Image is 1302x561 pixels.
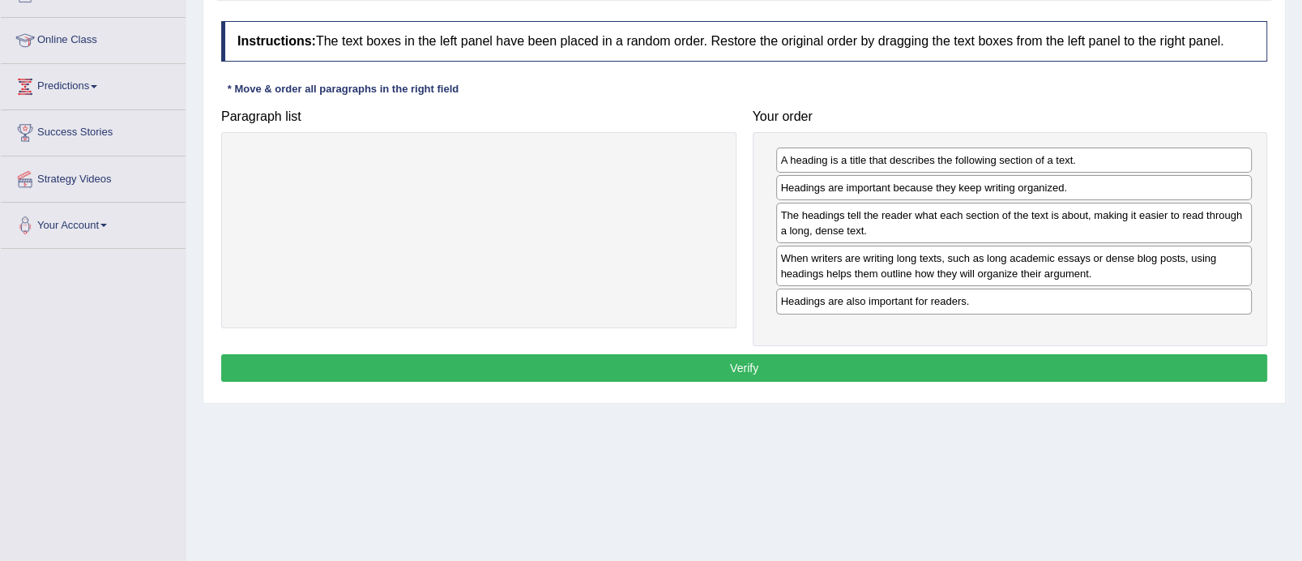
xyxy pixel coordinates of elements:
[776,148,1253,173] div: A heading is a title that describes the following section of a text.
[776,289,1253,314] div: Headings are also important for readers.
[1,64,186,105] a: Predictions
[1,203,186,243] a: Your Account
[753,109,1268,124] h4: Your order
[1,18,186,58] a: Online Class
[1,156,186,197] a: Strategy Videos
[776,203,1253,243] div: The headings tell the reader what each section of the text is about, making it easier to read thr...
[237,34,316,48] b: Instructions:
[776,175,1253,200] div: Headings are important because they keep writing organized.
[221,82,465,97] div: * Move & order all paragraphs in the right field
[221,21,1267,62] h4: The text boxes in the left panel have been placed in a random order. Restore the original order b...
[776,246,1253,286] div: When writers are writing long texts, such as long academic essays or dense blog posts, using head...
[221,109,736,124] h4: Paragraph list
[221,354,1267,382] button: Verify
[1,110,186,151] a: Success Stories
